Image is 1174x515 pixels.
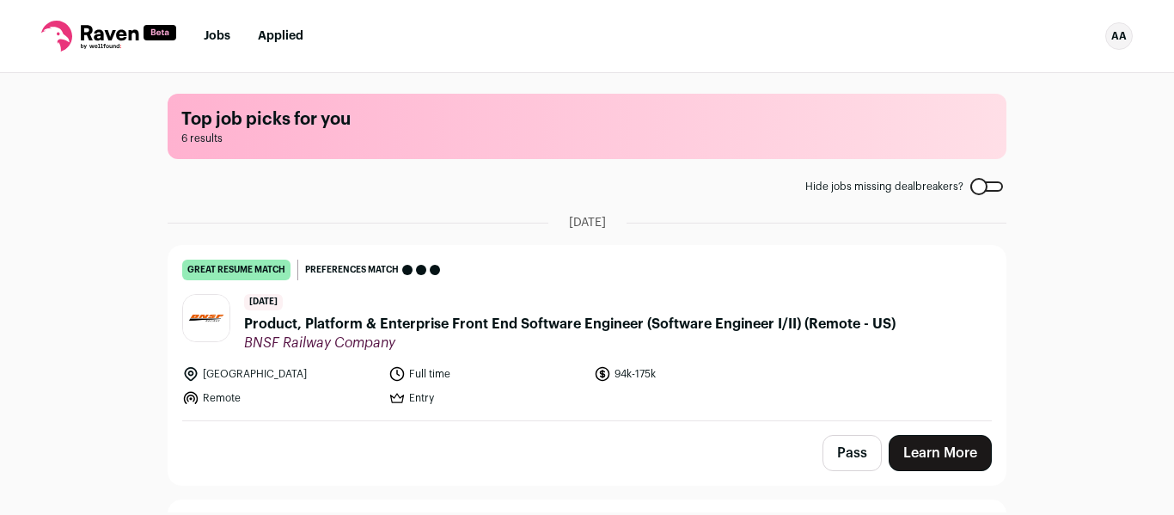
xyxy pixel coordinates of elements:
[822,435,882,471] button: Pass
[182,389,378,407] li: Remote
[1105,22,1133,50] div: AA
[244,334,896,352] span: BNSF Railway Company
[388,365,584,383] li: Full time
[181,132,993,145] span: 6 results
[181,107,993,132] h1: Top job picks for you
[244,294,283,310] span: [DATE]
[594,365,790,383] li: 94k-175k
[183,295,229,341] img: 1632a4ba117e4889cfaebe0d11216f36385466a488b98b362ecd265b5506a60d.jpg
[258,30,303,42] a: Applied
[244,314,896,334] span: Product, Platform & Enterprise Front End Software Engineer (Software Engineer I/II) (Remote - US)
[1105,22,1133,50] button: Open dropdown
[305,261,399,279] span: Preferences match
[805,180,963,193] span: Hide jobs missing dealbreakers?
[204,30,230,42] a: Jobs
[168,246,1006,420] a: great resume match Preferences match [DATE] Product, Platform & Enterprise Front End Software Eng...
[569,214,606,231] span: [DATE]
[182,365,378,383] li: [GEOGRAPHIC_DATA]
[889,435,992,471] a: Learn More
[182,260,290,280] div: great resume match
[388,389,584,407] li: Entry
